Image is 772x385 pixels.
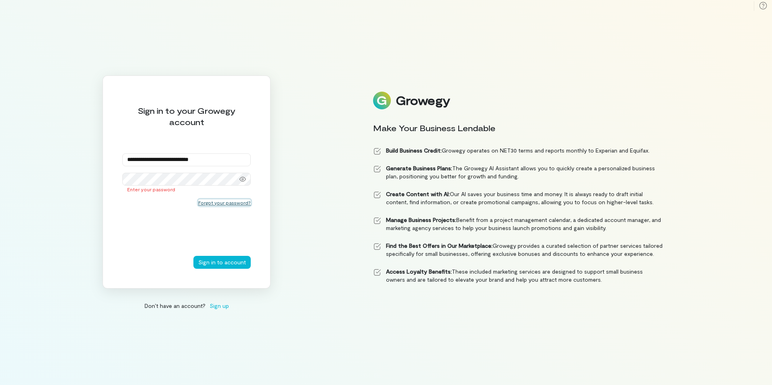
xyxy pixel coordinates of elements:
strong: Create Content with AI: [386,190,450,197]
li: Growegy provides a curated selection of partner services tailored specifically for small business... [373,242,663,258]
button: Sign in to account [193,256,251,269]
li: These included marketing services are designed to support small business owners and are tailored ... [373,268,663,284]
strong: Find the Best Offers in Our Marketplace: [386,242,493,249]
div: Growegy [396,94,450,107]
strong: Manage Business Projects: [386,216,456,223]
li: Benefit from a project management calendar, a dedicated account manager, and marketing agency ser... [373,216,663,232]
div: Enter your password [122,186,251,193]
strong: Generate Business Plans: [386,165,452,172]
div: Don’t have an account? [103,301,271,310]
strong: Build Business Credit: [386,147,442,154]
li: Our AI saves your business time and money. It is always ready to draft initial content, find info... [373,190,663,206]
div: Make Your Business Lendable [373,122,663,134]
li: The Growegy AI Assistant allows you to quickly create a personalized business plan, positioning y... [373,164,663,180]
div: Sign in to your Growegy account [122,105,251,128]
span: Sign up [210,301,229,310]
li: Growegy operates on NET30 terms and reports monthly to Experian and Equifax. [373,146,663,155]
img: Logo [373,92,391,109]
button: Forgot your password? [198,199,251,206]
strong: Access Loyalty Benefits: [386,268,452,275]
